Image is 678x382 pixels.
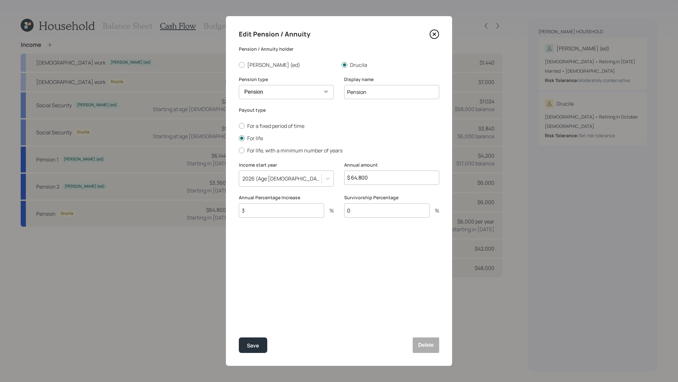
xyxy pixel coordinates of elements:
[239,337,267,353] button: Save
[342,61,439,68] label: Drucila
[344,194,439,201] label: Survivorship Percentage
[239,76,334,83] label: Pension type
[429,208,439,213] div: %
[242,175,322,182] div: 2026 (Age [DEMOGRAPHIC_DATA], 61)
[344,76,439,83] label: Display name
[247,341,259,350] div: Save
[413,337,439,353] button: Delete
[239,135,439,142] label: For life
[239,61,336,68] label: [PERSON_NAME] (ed)
[344,162,439,168] label: Annual amount
[239,147,439,154] label: For life, with a minimum number of years
[239,46,439,52] label: Pension / Annuity holder
[239,194,334,201] label: Annual Percentage Increase
[239,162,334,168] label: Income start year
[239,122,439,129] label: For a fixed period of time
[239,107,439,113] label: Payout type
[324,208,334,213] div: %
[239,29,310,39] h4: Edit Pension / Annuity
